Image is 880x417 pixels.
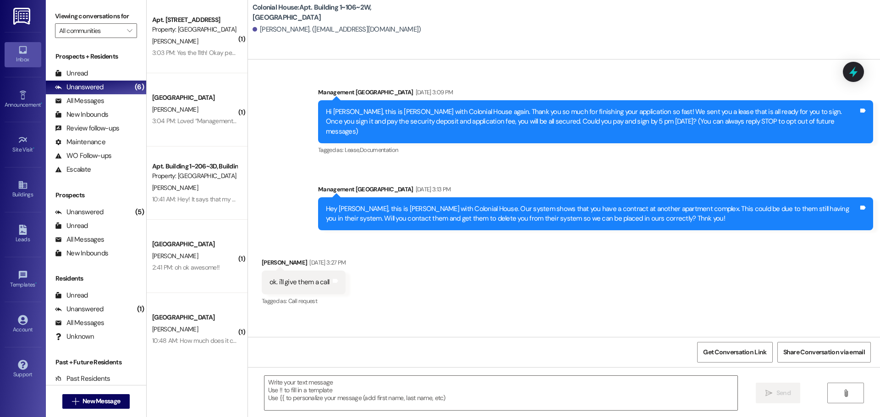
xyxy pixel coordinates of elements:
div: Management [GEOGRAPHIC_DATA] [318,184,873,197]
button: Share Conversation via email [777,342,871,363]
div: All Messages [55,96,104,106]
span: Documentation [360,146,398,154]
div: 10:48 AM: How much does it come out to per month? [152,336,294,345]
a: Inbox [5,42,41,67]
div: Unknown [55,332,94,341]
div: [DATE] 3:37 PM [834,335,873,345]
div: Hi [PERSON_NAME], this is [PERSON_NAME] with Colonial House again. Thank you so much for finishin... [326,107,858,136]
div: Prospects [46,190,146,200]
div: Residents [46,274,146,283]
i:  [72,398,79,405]
div: [DATE] 3:13 PM [413,184,451,194]
div: 3:03 PM: Yes the 11th! Okay perfect! Thank you! [152,49,276,57]
div: All Messages [55,318,104,328]
i:  [765,390,772,397]
div: Tagged as: [262,294,346,308]
div: Prospects + Residents [46,52,146,61]
div: New Inbounds [55,249,108,258]
div: Past Residents [55,374,110,384]
div: Unread [55,221,88,231]
div: Escalate [55,165,91,174]
div: [PERSON_NAME]. ([EMAIL_ADDRESS][DOMAIN_NAME]) [253,25,421,34]
div: New Inbounds [55,110,108,119]
a: Buildings [5,177,41,202]
div: Apt. [STREET_ADDRESS] [152,15,237,25]
div: 3:04 PM: Loved “Management Colonial House (Colonial House): Perfect! We added a note to the accou... [152,117,658,125]
button: Send [756,383,800,403]
div: (1) [135,302,146,316]
span: Send [776,388,791,398]
div: All Messages [55,235,104,244]
button: Get Conversation Link [697,342,772,363]
div: 2:41 PM: oh ok awesome!! [152,263,220,271]
div: Property: [GEOGRAPHIC_DATA] [152,25,237,34]
b: Colonial House: Apt. Building 1~106~2W, [GEOGRAPHIC_DATA] [253,3,436,22]
div: [GEOGRAPHIC_DATA] [152,313,237,322]
div: [GEOGRAPHIC_DATA] [152,239,237,249]
div: ok. i'll give them a call [269,277,329,287]
a: Account [5,312,41,337]
div: Apt. Building 1~206~3D, Building [GEOGRAPHIC_DATA] [152,162,237,171]
input: All communities [59,23,122,38]
div: [GEOGRAPHIC_DATA] [152,93,237,103]
div: Management [GEOGRAPHIC_DATA] [739,335,873,348]
i:  [842,390,849,397]
div: 10:41 AM: Hey! It says that my card was charged an insufficient funds fee even though I paid the ... [152,195,433,203]
div: Unread [55,69,88,78]
div: Unanswered [55,304,104,314]
span: Call request [288,297,317,305]
div: Unanswered [55,82,104,92]
span: • [33,145,34,152]
img: ResiDesk Logo [13,8,32,25]
a: Templates • [5,267,41,292]
span: Lease , [345,146,360,154]
span: [PERSON_NAME] [152,184,198,192]
div: Unanswered [55,207,104,217]
span: Get Conversation Link [703,347,766,357]
div: [PERSON_NAME] [262,258,346,271]
span: Share Conversation via email [783,347,865,357]
div: [DATE] 3:27 PM [307,258,346,267]
button: New Message [62,394,130,409]
div: Property: [GEOGRAPHIC_DATA] [152,171,237,181]
span: [PERSON_NAME] [152,105,198,114]
span: New Message [82,396,120,406]
span: [PERSON_NAME] [152,252,198,260]
div: Review follow-ups [55,124,119,133]
div: Unread [55,291,88,300]
a: Leads [5,222,41,247]
span: [PERSON_NAME] [152,37,198,45]
div: (5) [133,205,146,219]
div: Past + Future Residents [46,357,146,367]
span: • [41,100,42,107]
div: (6) [132,80,146,94]
a: Site Visit • [5,132,41,157]
div: Maintenance [55,137,105,147]
div: [DATE] 3:09 PM [413,87,453,97]
label: Viewing conversations for [55,9,137,23]
div: Tagged as: [318,143,873,157]
a: Support [5,357,41,382]
div: Hey [PERSON_NAME], this is [PERSON_NAME] with Colonial House. Our system shows that you have a co... [326,204,858,224]
div: WO Follow-ups [55,151,111,161]
span: • [35,280,37,287]
i:  [127,27,132,34]
span: [PERSON_NAME] [152,325,198,333]
div: Management [GEOGRAPHIC_DATA] [318,87,873,100]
